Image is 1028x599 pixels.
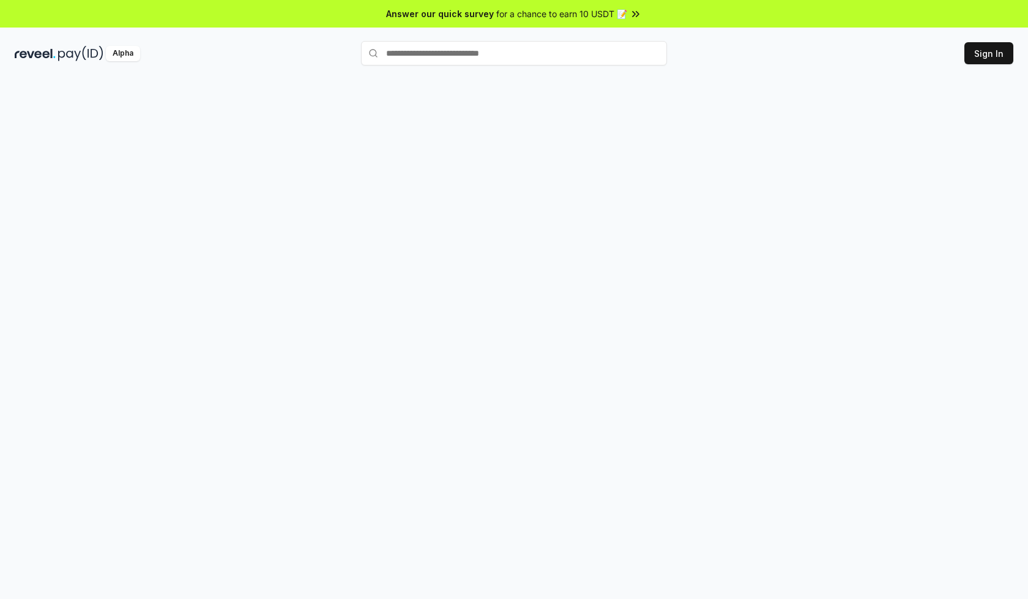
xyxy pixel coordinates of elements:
[964,42,1013,64] button: Sign In
[106,46,140,61] div: Alpha
[58,46,103,61] img: pay_id
[386,7,494,20] span: Answer our quick survey
[496,7,627,20] span: for a chance to earn 10 USDT 📝
[15,46,56,61] img: reveel_dark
